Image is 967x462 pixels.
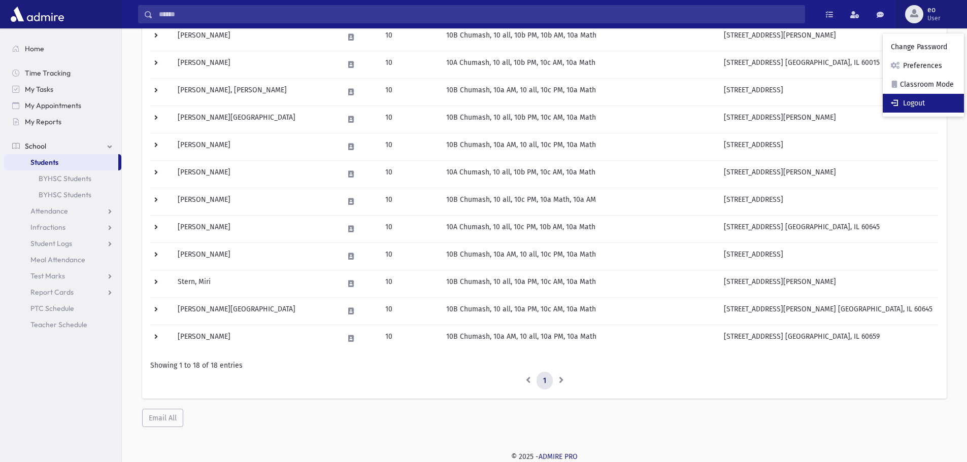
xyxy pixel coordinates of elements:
[440,188,718,215] td: 10B Chumash, 10 all, 10c PM, 10a Math, 10a AM
[4,114,121,130] a: My Reports
[379,325,440,352] td: 10
[440,297,718,325] td: 10B Chumash, 10 all, 10a PM, 10c AM, 10a Math
[4,252,121,268] a: Meal Attendance
[440,105,718,133] td: 10B Chumash, 10 all, 10b PM, 10c AM, 10a Math
[379,270,440,297] td: 10
[379,51,440,78] td: 10
[4,203,121,219] a: Attendance
[379,160,440,188] td: 10
[4,187,121,203] a: BYHSC Students
[379,133,440,160] td: 10
[379,78,440,105] td: 10
[440,78,718,105] td: 10B Chumash, 10a AM, 10 all, 10c PM, 10a Math
[30,304,74,313] span: PTC Schedule
[172,51,338,78] td: [PERSON_NAME]
[25,101,81,110] span: My Appointments
[718,105,939,133] td: [STREET_ADDRESS][PERSON_NAME]
[30,320,87,329] span: Teacher Schedule
[25,44,44,53] span: Home
[4,97,121,114] a: My Appointments
[718,270,939,297] td: [STREET_ADDRESS][PERSON_NAME]
[718,325,939,352] td: [STREET_ADDRESS] [GEOGRAPHIC_DATA], IL 60659
[172,133,338,160] td: [PERSON_NAME]
[927,6,941,14] span: eo
[172,23,338,51] td: [PERSON_NAME]
[440,215,718,242] td: 10A Chumash, 10 all, 10c PM, 10b AM, 10a Math
[172,325,338,352] td: [PERSON_NAME]
[718,297,939,325] td: [STREET_ADDRESS][PERSON_NAME] [GEOGRAPHIC_DATA], IL 60645
[539,452,578,461] a: ADMIRE PRO
[138,451,951,462] div: © 2025 -
[379,23,440,51] td: 10
[440,23,718,51] td: 10B Chumash, 10 all, 10b PM, 10b AM, 10a Math
[172,215,338,242] td: [PERSON_NAME]
[30,223,65,232] span: Infractions
[379,297,440,325] td: 10
[440,270,718,297] td: 10B Chumash, 10 all, 10a PM, 10c AM, 10a Math
[4,316,121,333] a: Teacher Schedule
[4,154,118,170] a: Students
[30,271,65,280] span: Test Marks
[25,141,46,151] span: School
[4,300,121,316] a: PTC Schedule
[30,158,58,167] span: Students
[4,219,121,235] a: Infractions
[379,242,440,270] td: 10
[718,242,939,270] td: [STREET_ADDRESS]
[4,268,121,284] a: Test Marks
[30,288,74,297] span: Report Cards
[883,94,964,113] a: Logout
[718,160,939,188] td: [STREET_ADDRESS][PERSON_NAME]
[440,325,718,352] td: 10B Chumash, 10a AM, 10 all, 10a PM, 10a Math
[718,133,939,160] td: [STREET_ADDRESS]
[379,188,440,215] td: 10
[172,242,338,270] td: [PERSON_NAME]
[883,38,964,56] a: Change Password
[25,68,71,78] span: Time Tracking
[440,160,718,188] td: 10A Chumash, 10 all, 10b PM, 10c AM, 10a Math
[4,138,121,154] a: School
[25,117,61,126] span: My Reports
[172,160,338,188] td: [PERSON_NAME]
[30,206,68,216] span: Attendance
[883,75,964,94] a: Classroom Mode
[142,409,183,427] button: Email All
[718,78,939,105] td: [STREET_ADDRESS]
[30,255,85,264] span: Meal Attendance
[927,14,941,22] span: User
[172,270,338,297] td: Stern, Miri
[718,51,939,78] td: [STREET_ADDRESS] [GEOGRAPHIC_DATA], IL 60015
[379,215,440,242] td: 10
[440,242,718,270] td: 10B Chumash, 10a AM, 10 all, 10c PM, 10a Math
[172,105,338,133] td: [PERSON_NAME][GEOGRAPHIC_DATA]
[883,56,964,75] a: Preferences
[172,188,338,215] td: [PERSON_NAME]
[379,105,440,133] td: 10
[30,239,72,248] span: Student Logs
[718,188,939,215] td: [STREET_ADDRESS]
[4,41,121,57] a: Home
[4,235,121,252] a: Student Logs
[153,5,805,23] input: Search
[4,170,121,187] a: BYHSC Students
[172,78,338,105] td: [PERSON_NAME], [PERSON_NAME]
[440,51,718,78] td: 10A Chumash, 10 all, 10b PM, 10c AM, 10a Math
[4,284,121,300] a: Report Cards
[537,372,553,390] a: 1
[150,360,939,371] div: Showing 1 to 18 of 18 entries
[4,65,121,81] a: Time Tracking
[440,133,718,160] td: 10B Chumash, 10a AM, 10 all, 10c PM, 10a Math
[4,81,121,97] a: My Tasks
[25,85,53,94] span: My Tasks
[718,215,939,242] td: [STREET_ADDRESS] [GEOGRAPHIC_DATA], IL 60645
[8,4,66,24] img: AdmirePro
[718,23,939,51] td: [STREET_ADDRESS][PERSON_NAME]
[172,297,338,325] td: [PERSON_NAME][GEOGRAPHIC_DATA]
